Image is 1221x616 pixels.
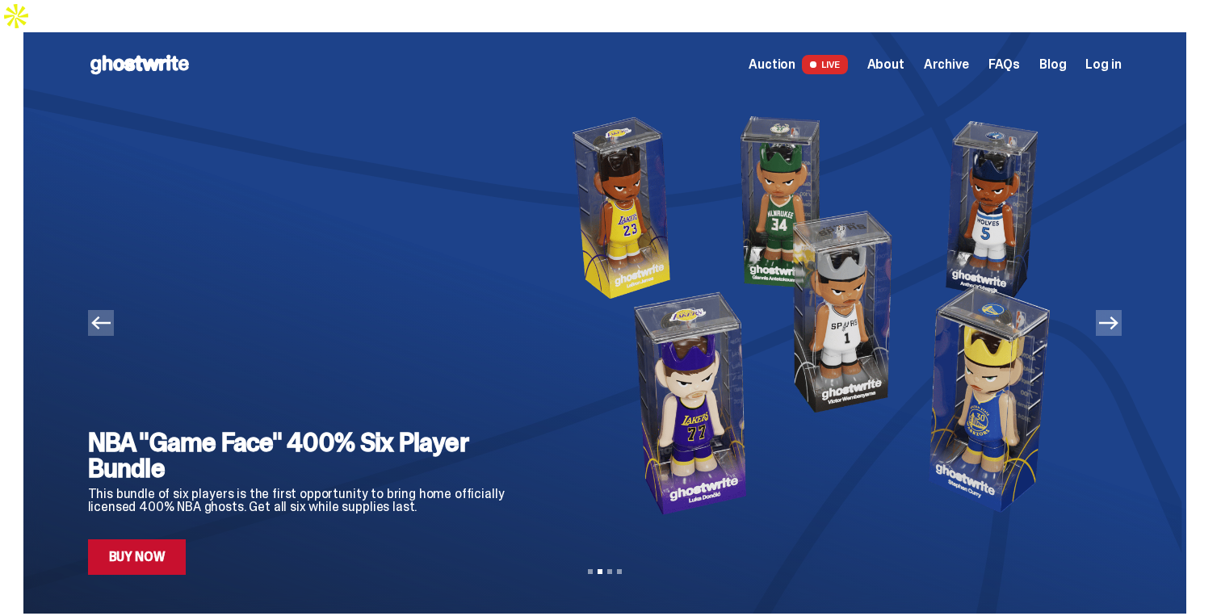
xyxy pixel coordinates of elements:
[988,58,1020,71] a: FAQs
[544,97,1096,533] img: NBA "Game Face" 400% Six Player Bundle
[88,539,187,575] a: Buy Now
[617,569,622,574] button: View slide 4
[749,55,847,74] a: Auction LIVE
[924,58,969,71] a: Archive
[802,55,848,74] span: LIVE
[1039,58,1066,71] a: Blog
[88,488,518,513] p: This bundle of six players is the first opportunity to bring home officially licensed 400% NBA gh...
[88,310,114,336] button: Previous
[1096,310,1122,336] button: Next
[607,569,612,574] button: View slide 3
[1085,58,1121,71] a: Log in
[598,569,602,574] button: View slide 2
[867,58,904,71] a: About
[588,569,593,574] button: View slide 1
[88,430,518,481] h2: NBA "Game Face" 400% Six Player Bundle
[749,58,795,71] span: Auction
